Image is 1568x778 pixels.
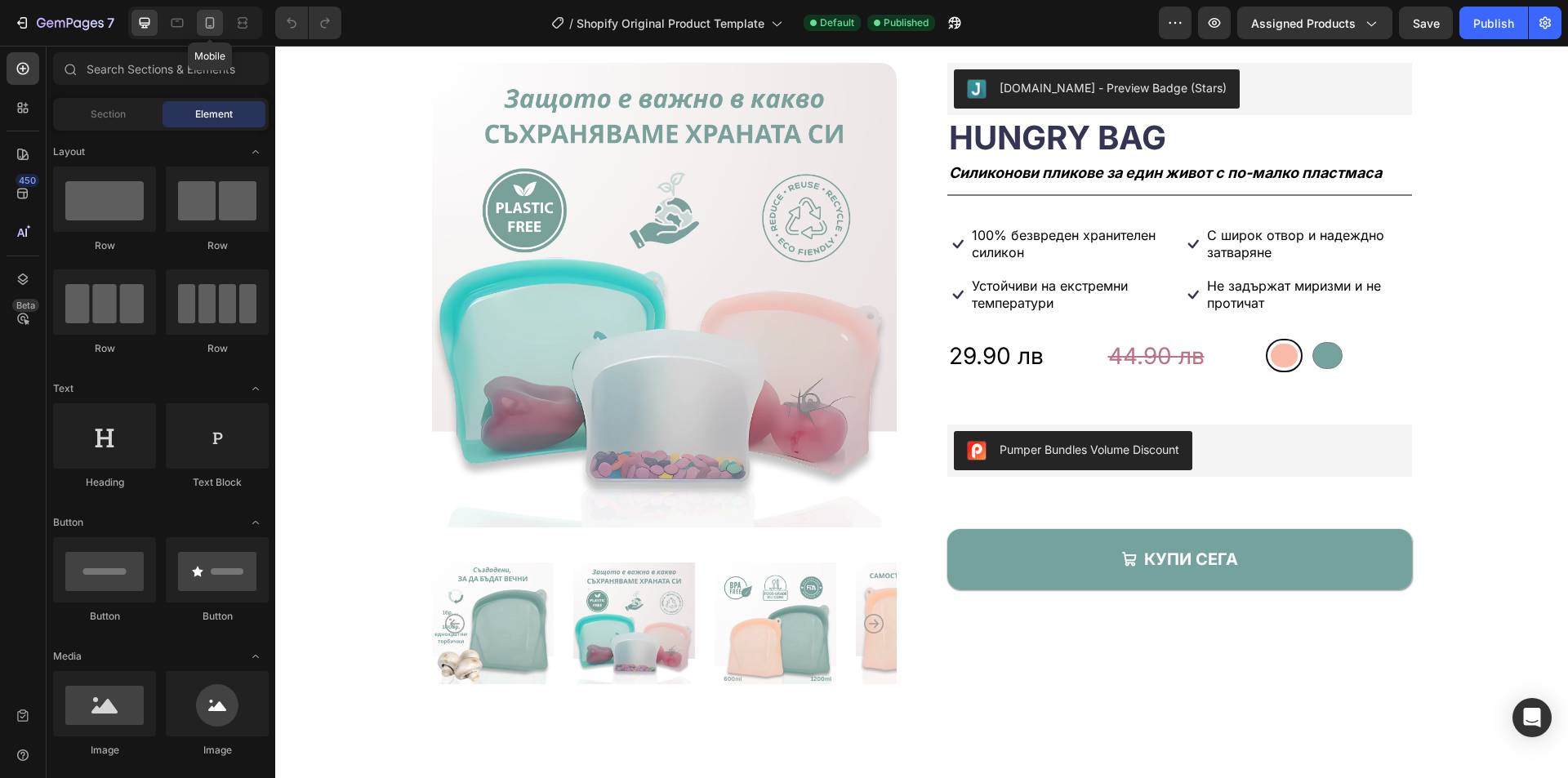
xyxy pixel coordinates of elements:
p: Устойчиви на екстремни температури [697,232,900,266]
div: Row [166,341,269,356]
span: Media [53,649,82,664]
span: Save [1413,16,1440,30]
button: 7 [7,7,122,39]
div: Beta [12,299,39,312]
span: Published [884,16,929,30]
p: Силиконови пликове за един живот с по-малко пластмаса [674,117,1135,137]
input: Search Sections & Elements [53,52,269,85]
h1: HUNGRY BAG [672,69,1137,115]
button: Judge.me - Preview Badge (Stars) [679,24,964,63]
div: Row [53,238,156,253]
img: Judgeme.png [692,33,711,53]
button: Publish [1459,7,1528,39]
div: Row [166,238,269,253]
p: Не задържат миризми и не протичат [932,232,1135,266]
span: Assigned Products [1251,15,1356,32]
div: Button [166,609,269,624]
button: Save [1399,7,1453,39]
span: Section [91,107,126,122]
div: Image [53,743,156,758]
button: КУПИ СЕГА [672,483,1137,544]
button: Pumper Bundles Volume Discount [679,385,917,425]
span: Shopify Original Product Template [577,15,764,32]
div: Heading [53,475,156,490]
span: Toggle open [243,643,269,669]
span: Element [195,107,233,122]
span: Toggle open [243,139,269,165]
span: / [569,15,573,32]
span: Button [53,515,83,530]
span: Default [820,16,854,30]
div: Pumper Bundles Volume Discount [724,395,904,412]
div: Text Block [166,475,269,490]
span: Layout [53,144,85,159]
p: С широк отвор и надеждно затваряне [932,181,1135,216]
div: Publish [1473,15,1514,32]
div: Image [166,743,269,758]
div: Undo/Redo [275,7,341,39]
button: Carousel Next Arrow [589,568,608,588]
button: Assigned Products [1237,7,1392,39]
div: 29.90 лв [672,293,818,328]
div: КУПИ СЕГА [869,503,963,524]
iframe: Design area [275,46,1568,778]
span: Toggle open [243,376,269,402]
div: [DOMAIN_NAME] - Preview Badge (Stars) [724,33,951,51]
span: Text [53,381,73,396]
span: Toggle open [243,509,269,536]
p: 100% безвреден хранителен силикон [697,181,900,216]
img: CIumv63twf4CEAE=.png [692,395,711,415]
div: Row [53,341,156,356]
div: Open Intercom Messenger [1512,698,1552,737]
div: 450 [16,174,39,187]
p: 7 [107,13,114,33]
div: 44.90 лв [831,293,978,328]
div: Button [53,609,156,624]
